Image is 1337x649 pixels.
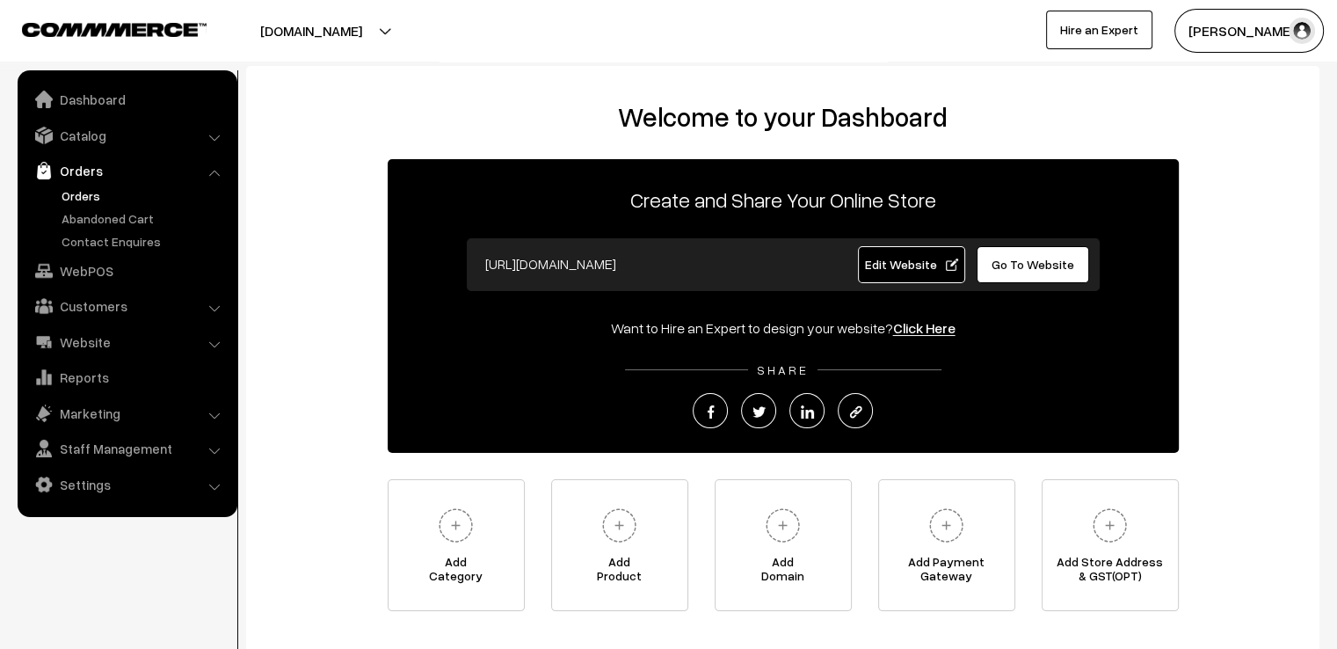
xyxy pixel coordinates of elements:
[22,84,231,115] a: Dashboard
[57,209,231,228] a: Abandoned Cart
[432,501,480,550] img: plus.svg
[22,155,231,186] a: Orders
[1086,501,1134,550] img: plus.svg
[57,232,231,251] a: Contact Enquires
[389,555,524,590] span: Add Category
[716,555,851,590] span: Add Domain
[22,18,176,39] a: COMMMERCE
[864,257,958,272] span: Edit Website
[22,255,231,287] a: WebPOS
[22,397,231,429] a: Marketing
[22,290,231,322] a: Customers
[388,184,1179,215] p: Create and Share Your Online Store
[22,469,231,500] a: Settings
[595,501,643,550] img: plus.svg
[22,120,231,151] a: Catalog
[199,9,424,53] button: [DOMAIN_NAME]
[878,479,1015,611] a: Add PaymentGateway
[1174,9,1324,53] button: [PERSON_NAME]
[759,501,807,550] img: plus.svg
[264,101,1302,133] h2: Welcome to your Dashboard
[1043,555,1178,590] span: Add Store Address & GST(OPT)
[22,23,207,36] img: COMMMERCE
[552,555,687,590] span: Add Product
[858,246,965,283] a: Edit Website
[715,479,852,611] a: AddDomain
[1042,479,1179,611] a: Add Store Address& GST(OPT)
[22,361,231,393] a: Reports
[977,246,1090,283] a: Go To Website
[992,257,1074,272] span: Go To Website
[22,433,231,464] a: Staff Management
[893,319,956,337] a: Click Here
[22,326,231,358] a: Website
[1046,11,1152,49] a: Hire an Expert
[748,362,817,377] span: SHARE
[879,555,1014,590] span: Add Payment Gateway
[388,317,1179,339] div: Want to Hire an Expert to design your website?
[922,501,970,550] img: plus.svg
[57,186,231,205] a: Orders
[551,479,688,611] a: AddProduct
[1289,18,1315,44] img: user
[388,479,525,611] a: AddCategory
